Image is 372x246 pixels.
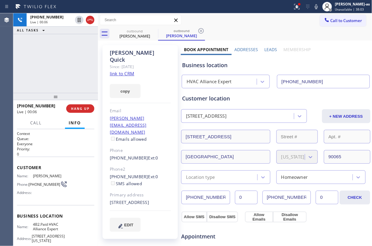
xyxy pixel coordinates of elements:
[110,174,148,179] a: [PHONE_NUMBER]
[30,20,48,24] span: Live | 00:06
[32,234,65,243] span: [STREET_ADDRESS][US_STATE]
[110,71,134,77] a: link to CRM
[111,137,115,141] input: Emails allowed
[27,117,45,129] button: Call
[17,213,94,219] span: Business location
[148,174,158,179] span: Ext: 0
[86,16,94,24] button: Hang up
[17,103,55,109] span: [PHONE_NUMBER]
[110,218,141,232] button: EDIT
[69,120,81,126] span: Info
[312,2,321,11] button: Mute
[335,7,364,11] span: Unavailable | 38:03
[148,155,158,161] span: Ext: 0
[283,47,311,52] label: Membership
[159,28,204,33] div: outbound
[235,47,258,52] label: Addresses
[181,150,270,164] input: City
[186,113,227,120] div: [STREET_ADDRESS]
[340,191,370,205] button: CHECK
[207,212,238,222] button: Disallow SMS
[124,223,133,227] span: EDIT
[281,174,308,181] div: Homeowner
[17,236,32,241] span: Address:
[335,2,370,7] div: [PERSON_NAME]-as
[181,212,207,222] button: Allow SMS
[30,15,64,20] span: [PHONE_NUMBER]
[17,109,37,114] span: Live | 00:06
[110,147,171,154] div: Phone
[33,174,63,178] span: [PERSON_NAME]
[75,16,83,24] button: Hold Customer
[30,120,42,126] span: Call
[316,191,338,204] input: Ext. 2
[110,107,171,114] div: Email
[184,47,228,52] label: Book Appointment
[65,117,85,129] button: Info
[17,141,94,146] p: Everyone
[235,191,258,204] input: Ext.
[17,152,94,157] p: 0
[110,181,142,186] label: SMS allowed
[322,109,370,123] button: + NEW ADDRESS
[17,136,94,141] h2: Queue:
[245,212,273,222] button: Allow Emails
[17,190,33,195] span: Address:
[110,63,171,70] div: Since: [DATE]
[17,225,33,229] span: Name:
[17,28,39,32] span: ALL TASKS
[28,182,60,187] span: [PHONE_NUMBER]
[112,29,158,33] div: outbound
[13,27,51,34] button: ALL TASKS
[17,146,94,152] h2: Priority:
[111,181,115,185] input: SMS allowed
[17,182,28,187] span: Phone:
[181,130,270,143] input: Address
[110,115,147,135] a: [PERSON_NAME][EMAIL_ADDRESS][DOMAIN_NAME]
[66,104,94,113] button: HANG UP
[187,78,232,85] div: HVAC Alliance Expert
[159,33,204,38] div: [PERSON_NAME]
[110,166,171,173] div: Phone2
[263,191,311,204] input: Phone Number 2
[110,84,141,98] button: copy
[110,192,171,198] div: Primary address
[181,232,243,241] span: Appointment
[277,75,370,88] input: Phone Number
[110,155,148,161] a: [PHONE_NUMBER]
[320,15,366,26] button: Call to Customer
[324,130,370,143] input: Apt. #
[264,47,277,52] label: Leads
[71,107,90,111] span: HANG UP
[100,15,181,25] input: Search
[110,199,171,206] div: [STREET_ADDRESS]
[17,165,94,170] span: Customer
[182,94,370,103] div: Customer location
[110,136,147,142] label: Emails allowed
[181,191,230,204] input: Phone Number
[112,27,158,41] div: Karen Quick
[273,212,307,222] button: Disallow Emails
[159,27,204,40] div: Karen Quick
[110,49,171,63] div: [PERSON_NAME] Quick
[182,61,370,69] div: Business location
[331,18,362,23] span: Call to Customer
[17,174,33,178] span: Name:
[17,131,94,136] h1: Context
[276,130,318,143] input: Street #
[33,222,63,231] span: 4B2.Paid HVAC Alliance Expert
[324,150,370,164] input: ZIP
[186,174,215,181] div: Location type
[112,33,158,39] div: [PERSON_NAME]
